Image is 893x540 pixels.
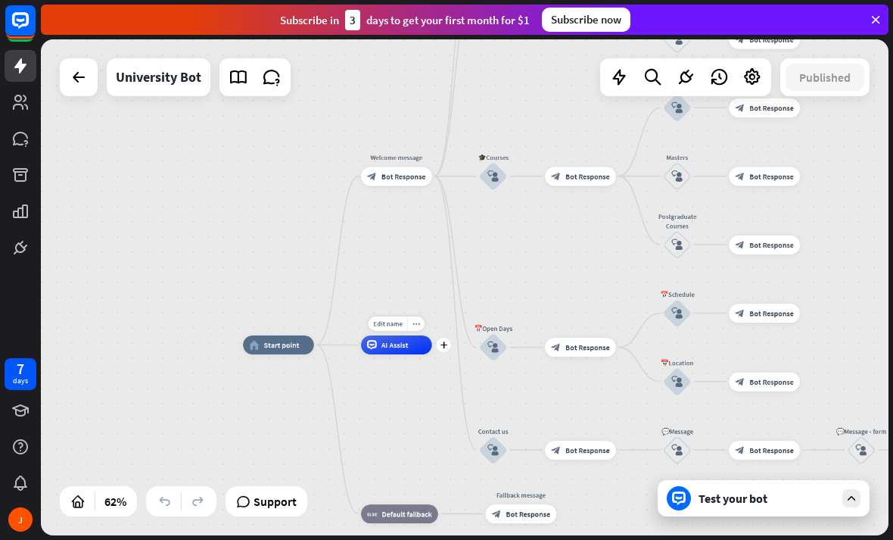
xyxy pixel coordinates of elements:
[649,289,705,298] div: 📅Schedule
[5,358,36,390] a: 7 days
[280,10,530,30] div: Subscribe in days to get your first month for $1
[749,445,794,454] span: Bot Response
[736,35,745,44] i: block_bot_response
[786,64,864,91] button: Published
[749,171,794,180] span: Bot Response
[671,170,683,182] i: block_user_input
[649,211,705,230] div: Postgraduate Courses
[749,240,794,249] span: Bot Response
[116,58,201,96] div: University Bot
[736,377,745,386] i: block_bot_response
[565,445,610,454] span: Bot Response
[17,362,24,376] div: 7
[749,103,794,112] span: Bot Response
[649,426,705,435] div: 💬Message
[833,426,890,435] div: 💬Message - form
[345,10,360,30] div: 3
[8,507,33,532] div: J
[506,509,550,518] span: Bot Response
[856,445,867,456] i: block_user_input
[671,307,683,319] i: block_user_input
[381,171,426,180] span: Bot Response
[382,509,432,518] span: Default fallback
[749,35,794,44] span: Bot Response
[373,320,403,328] span: Edit name
[749,308,794,317] span: Bot Response
[440,342,447,348] i: plus
[487,445,499,456] i: block_user_input
[487,342,499,353] i: block_user_input
[699,491,835,506] div: Test your bot
[465,323,521,332] div: 📅Open Days
[671,376,683,387] i: block_user_input
[381,340,409,349] span: AI Assist
[736,171,745,180] i: block_bot_response
[465,152,521,161] div: 🎓Courses
[671,102,683,114] i: block_user_input
[671,33,683,45] i: block_user_input
[671,239,683,251] i: block_user_input
[492,509,501,518] i: block_bot_response
[671,445,683,456] i: block_user_input
[12,6,58,52] button: Open LiveChat chat widget
[367,509,377,518] i: block_fallback
[551,445,560,454] i: block_bot_response
[736,445,745,454] i: block_bot_response
[551,171,560,180] i: block_bot_response
[13,376,28,386] div: days
[542,8,630,32] div: Subscribe now
[264,340,300,349] span: Start point
[736,308,745,317] i: block_bot_response
[749,377,794,386] span: Bot Response
[465,426,521,435] div: Contact us
[736,103,745,112] i: block_bot_response
[649,152,705,161] div: Masters
[565,171,610,180] span: Bot Response
[736,240,745,249] i: block_bot_response
[254,489,297,513] span: Support
[551,342,560,351] i: block_bot_response
[565,342,610,351] span: Bot Response
[649,358,705,367] div: 📅Location
[354,152,439,161] div: Welcome message
[412,320,420,327] i: more_horiz
[249,340,259,349] i: home_2
[487,170,499,182] i: block_user_input
[478,490,563,499] div: Fallback message
[367,171,376,180] i: block_bot_response
[100,489,131,513] div: 62%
